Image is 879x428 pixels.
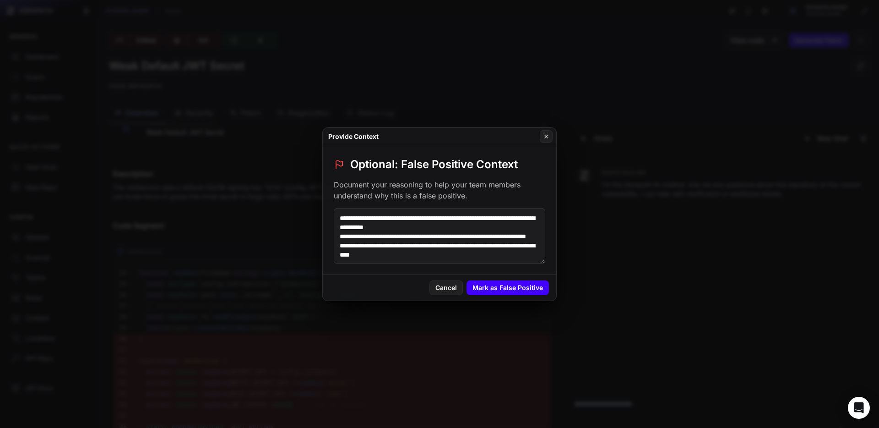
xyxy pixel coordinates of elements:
p: Document your reasoning to help your team members understand why this is a false positive. [334,179,545,201]
button: Mark as False Positive [467,280,549,295]
div: Open Intercom Messenger [848,397,870,419]
button: Cancel [429,280,463,295]
h4: Provide Context [328,132,379,141]
h1: Optional: False Positive Context [350,157,518,172]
